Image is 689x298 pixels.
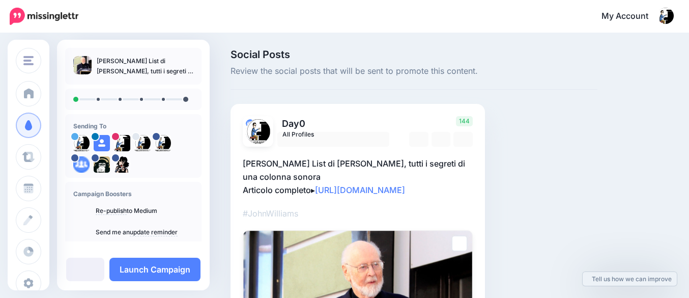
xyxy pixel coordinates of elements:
a: update reminder [130,228,178,236]
span: 144 [456,116,473,126]
img: picture-bsa81113.png [94,156,110,173]
p: to Medium [96,206,193,215]
span: Review the social posts that will be sent to promote this content. [231,65,597,78]
a: Re-publish [96,207,127,215]
img: 89851976_516648795922585_4336184366267891712_n-bsa81116.png [114,156,130,173]
p: [PERSON_NAME] List di [PERSON_NAME], tutti i segreti di una colonna sonora Articolo completo▸ [243,157,473,197]
img: menu.png [23,56,34,65]
span: Social Posts [231,49,597,60]
img: 5_2zSM9mMSk-bsa81112.png [246,119,254,127]
img: user_default_image.png [94,135,110,151]
img: a452ed10345a82dc0503573ab9fff8fd_thumb.jpg [73,56,92,74]
h4: Sending To [73,122,193,130]
img: AOh14GiiPzDlo04bh4TWCuoNTZxJl-OwU8OYnMgtBtAPs96-c-61516.png [246,119,270,144]
span: 0 [299,118,305,129]
p: [PERSON_NAME] List di [PERSON_NAME], tutti i segreti di una colonna sonora [97,56,193,76]
span: All Profiles [282,129,377,140]
a: Tell us how we can improve [583,272,677,286]
img: picture-bsa81111.png [155,135,171,151]
a: [URL][DOMAIN_NAME] [315,185,405,195]
p: #JohnWilliams [243,207,473,220]
img: Missinglettr [10,8,78,25]
a: All Profiles [277,132,389,147]
img: 5_2zSM9mMSk-bsa81112.png [73,156,90,173]
a: My Account [591,4,674,29]
h4: Campaign Boosters [73,190,193,198]
p: Send me an [96,228,193,237]
p: Day [277,116,391,131]
img: AOh14GiiPzDlo04bh4TWCuoNTZxJl-OwU8OYnMgtBtAPs96-c-61516.png [134,135,151,151]
img: HttGZ6uy-27053.png [73,135,90,151]
img: 64807065_1150739275111504_7951963907948544000_n-bsa102601.jpg [114,135,130,151]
